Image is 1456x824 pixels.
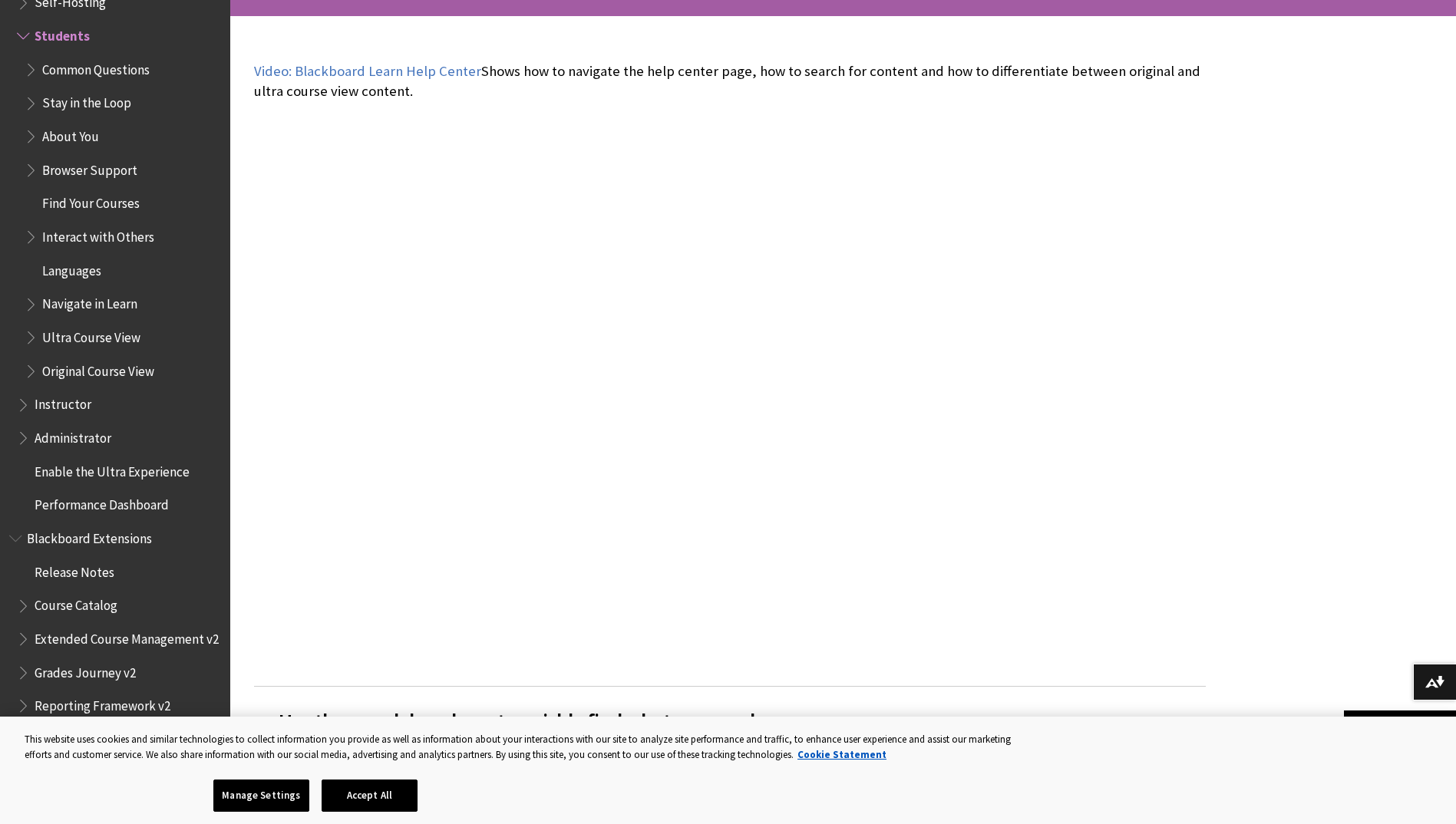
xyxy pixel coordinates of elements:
a: Back to top [1344,710,1456,739]
span: Performance Dashboard [35,493,169,513]
span: Grades Journey v2 [35,660,136,681]
span: Blackboard Extensions [27,526,152,546]
span: Original Course View [42,358,154,379]
span: Extended Course Management v2 [35,626,219,647]
nav: Book outline for Blackboard Extensions [9,526,221,796]
span: Find Your Courses [42,191,140,212]
span: Release Notes [35,559,114,580]
span: Common Questions [42,57,150,77]
div: This website uses cookies and similar technologies to collect information you provide as well as ... [25,732,1019,762]
iframe: Blackboard Learn Help Center [254,116,1206,651]
span: Course Catalog [35,593,117,614]
span: About You [42,124,99,144]
a: More information about your privacy, opens in a new tab [797,748,886,761]
button: Accept All [322,780,418,812]
span: Navigate in Learn [42,292,137,312]
p: Shows how to navigate the help center page, how to search for content and how to differentiate be... [254,61,1206,101]
h2: → Use the search bar above to quickly find what you need. [254,686,1206,737]
span: Stay in the Loop [42,91,131,111]
button: Manage Settings [213,780,309,812]
span: Enable the Ultra Experience [35,459,190,480]
span: Languages [42,258,101,279]
span: Browser Support [42,157,137,178]
span: Reporting Framework v2 [35,693,170,714]
span: Administrator [35,425,111,446]
a: Video: Blackboard Learn Help Center [254,62,481,81]
span: Ultra Course View [42,325,140,345]
span: Interact with Others [42,224,154,245]
span: Instructor [35,392,91,413]
span: Students [35,23,90,44]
